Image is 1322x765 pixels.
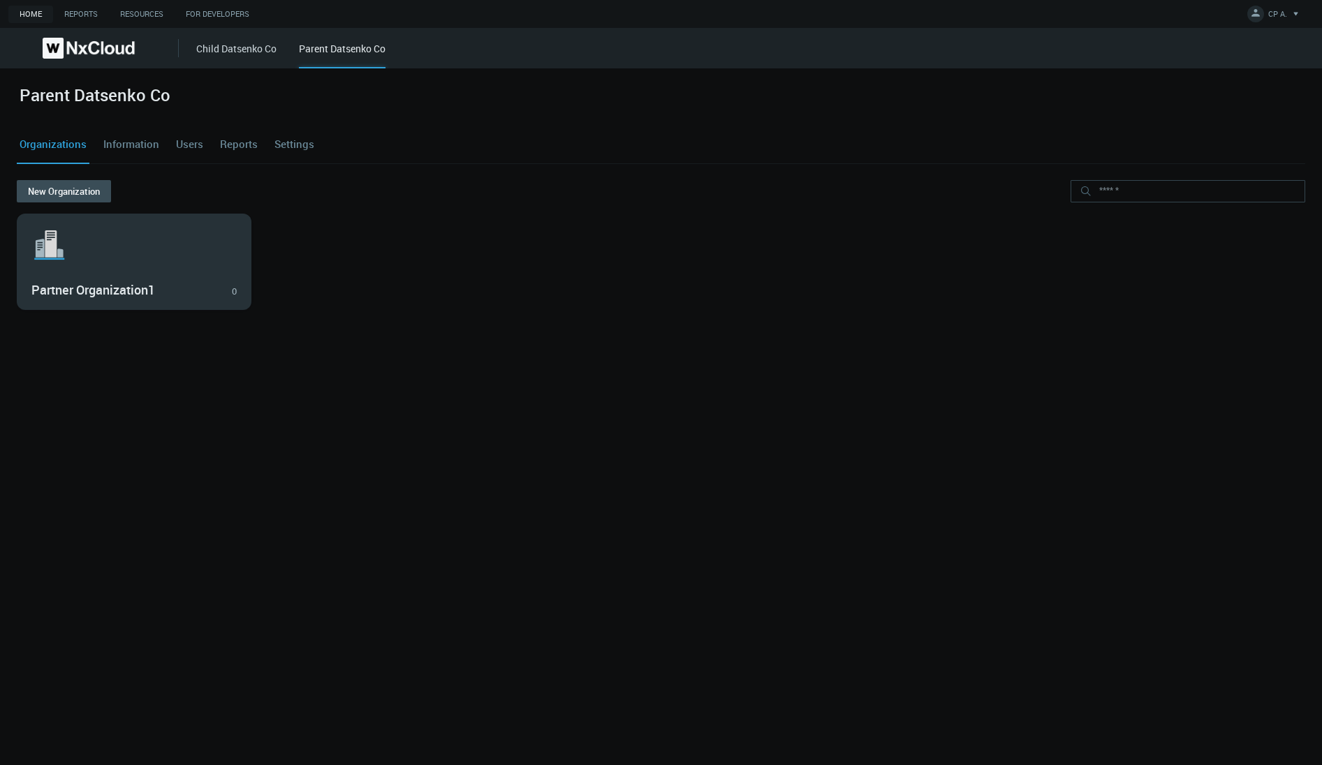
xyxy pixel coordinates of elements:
a: Child Datsenko Co [196,42,277,55]
div: 0 [232,285,237,299]
h2: Parent Datsenko Co [20,85,170,105]
h3: Partner Organization1 [31,283,216,298]
a: Reports [217,126,260,163]
a: Organizations [17,126,89,163]
a: Reports [53,6,109,23]
button: New Organization [17,180,111,202]
img: Nx Cloud logo [43,38,135,59]
a: Home [8,6,53,23]
span: CP A. [1268,8,1287,24]
a: Users [173,126,206,163]
div: Parent Datsenko Co [299,41,385,68]
a: Settings [272,126,317,163]
a: Information [101,126,162,163]
a: Resources [109,6,175,23]
a: For Developers [175,6,260,23]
